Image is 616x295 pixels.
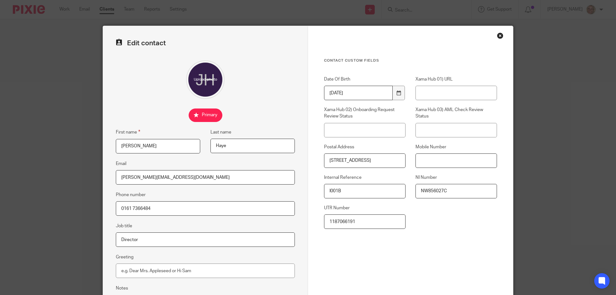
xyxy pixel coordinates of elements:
[415,174,497,181] label: NI Number
[415,76,497,82] label: Xama Hub 01) URL
[497,32,503,39] div: Close this dialog window
[324,205,406,211] label: UTR Number
[116,285,128,291] label: Notes
[116,39,295,48] h2: Edit contact
[324,76,406,82] label: Date Of Birth
[116,223,132,229] label: Job title
[415,107,497,120] label: Xama Hub 03) AML Check Review Status
[324,144,406,150] label: Postal Address
[324,58,497,63] h3: Contact Custom fields
[116,161,126,167] label: Email
[324,86,393,100] input: YYYY-MM-DD
[116,264,295,278] input: e.g. Dear Mrs. Appleseed or Hi Sam
[116,254,133,260] label: Greeting
[324,107,406,120] label: Xama Hub 02) Onboarding Request Review Status
[415,144,497,150] label: Mobile Number
[116,192,146,198] label: Phone number
[116,128,140,136] label: First name
[210,129,231,135] label: Last name
[324,174,406,181] label: Internal Reference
